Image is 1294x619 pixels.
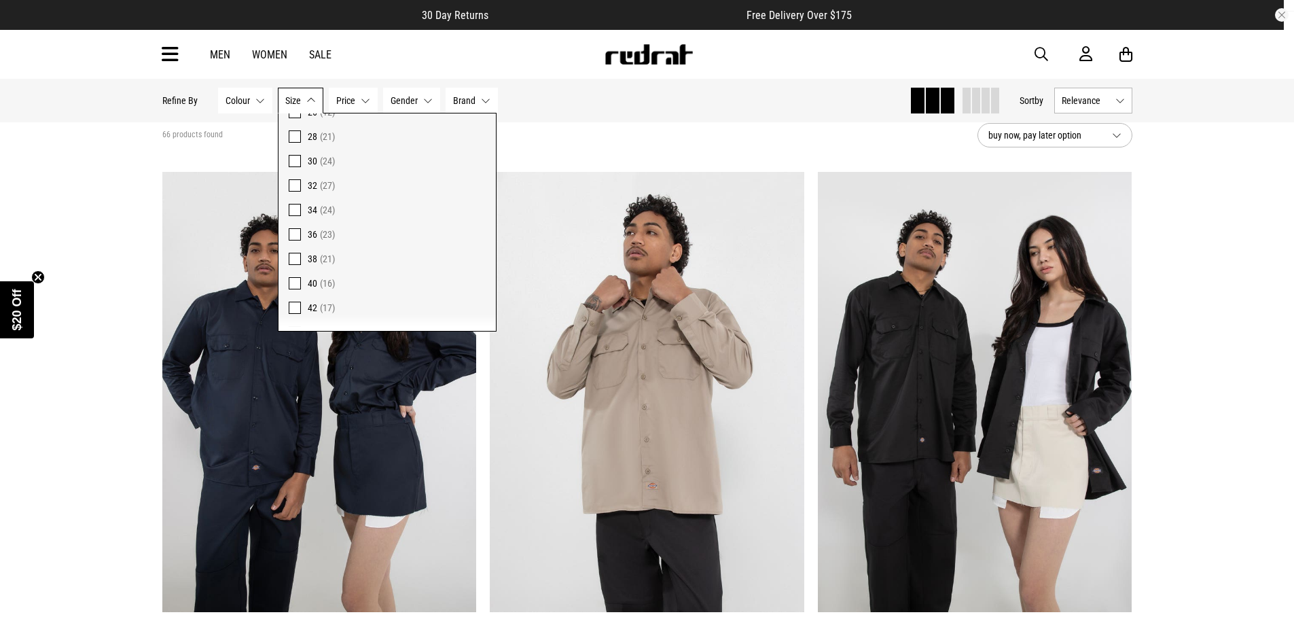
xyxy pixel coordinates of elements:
span: 44 [308,327,317,338]
span: Free Delivery Over $175 [747,9,852,22]
span: (27) [320,180,335,191]
span: (24) [320,156,335,166]
span: (17) [320,302,335,313]
button: Colour [218,88,272,113]
span: 30 Day Returns [422,9,488,22]
span: buy now, pay later option [988,127,1101,143]
span: Size [285,95,301,106]
span: 66 products found [162,130,223,141]
span: 26 [308,107,317,118]
img: Redrat logo [604,44,694,65]
span: (24) [320,205,335,215]
span: 30 [308,156,317,166]
span: (21) [320,253,335,264]
span: 38 [308,253,317,264]
a: Women [252,48,287,61]
button: Size [278,88,323,113]
img: Dickies 574 Long Sleeve Work Shirt in Beige [490,172,804,612]
a: Men [210,48,230,61]
span: (16) [320,278,335,289]
button: Sortby [1020,92,1043,109]
span: Relevance [1062,95,1110,106]
span: $20 Off [10,289,24,330]
button: Price [329,88,378,113]
iframe: Customer reviews powered by Trustpilot [516,8,719,22]
span: 40 [308,278,317,289]
span: by [1035,95,1043,106]
span: (12) [320,107,335,118]
button: Close teaser [31,270,45,284]
span: (23) [320,229,335,240]
button: buy now, pay later option [977,123,1132,147]
button: Open LiveChat chat widget [11,5,52,46]
span: Colour [226,95,250,106]
button: Gender [383,88,440,113]
span: (21) [320,131,335,142]
span: 34 [308,205,317,215]
img: Dickies 574 Long Sleeve Work Shirt in Blue [162,172,477,612]
button: Brand [446,88,498,113]
img: Dickies 574 Long Sleeve Work Shirt in Black [818,172,1132,612]
div: Size [278,113,497,332]
span: Gender [391,95,418,106]
button: Relevance [1054,88,1132,113]
span: (13) [320,327,335,338]
span: 36 [308,229,317,240]
span: 42 [308,302,317,313]
a: Sale [309,48,331,61]
span: Brand [453,95,475,106]
p: Refine By [162,95,198,106]
span: Price [336,95,355,106]
span: 28 [308,131,317,142]
span: 32 [308,180,317,191]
